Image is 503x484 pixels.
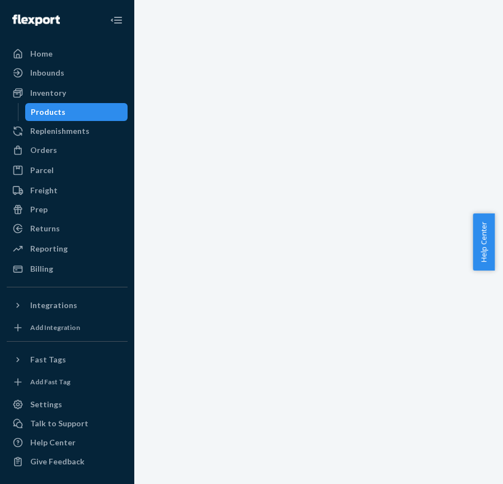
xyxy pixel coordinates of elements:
div: Freight [30,185,58,196]
a: Parcel [7,161,128,179]
button: Talk to Support [7,415,128,432]
div: Settings [30,399,62,410]
div: Returns [30,223,60,234]
a: Home [7,45,128,63]
div: Products [31,106,65,118]
div: Add Fast Tag [30,377,70,387]
div: Give Feedback [30,456,84,467]
a: Add Integration [7,319,128,337]
a: Replenishments [7,122,128,140]
div: Billing [30,263,53,274]
a: Add Fast Tag [7,373,128,391]
div: Inbounds [30,67,64,78]
div: Inventory [30,87,66,99]
div: Parcel [30,165,54,176]
button: Give Feedback [7,453,128,471]
button: Help Center [473,213,495,271]
div: Talk to Support [30,418,88,429]
a: Inbounds [7,64,128,82]
a: Inventory [7,84,128,102]
div: Prep [30,204,48,215]
a: Orders [7,141,128,159]
a: Returns [7,220,128,238]
div: Reporting [30,243,68,254]
div: Fast Tags [30,354,66,365]
a: Billing [7,260,128,278]
button: Integrations [7,296,128,314]
div: Help Center [30,437,76,448]
button: Close Navigation [105,9,128,31]
div: Integrations [30,300,77,311]
a: Help Center [7,434,128,452]
div: Add Integration [30,323,80,332]
a: Products [25,103,128,121]
div: Replenishments [30,125,90,137]
div: Home [30,48,53,59]
button: Fast Tags [7,351,128,369]
img: Flexport logo [12,15,60,26]
a: Reporting [7,240,128,258]
a: Settings [7,395,128,413]
a: Prep [7,201,128,218]
div: Orders [30,145,57,156]
a: Freight [7,182,128,199]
